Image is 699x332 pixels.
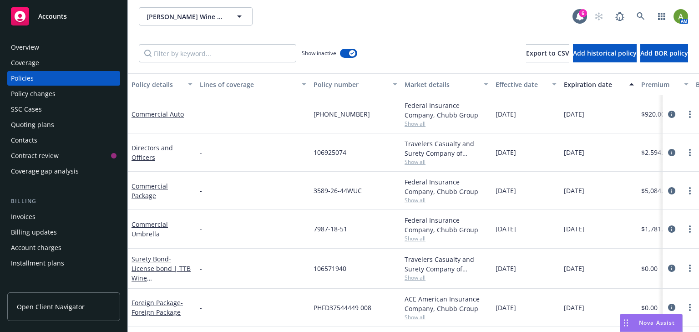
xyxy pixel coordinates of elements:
[11,71,34,86] div: Policies
[666,224,677,235] a: circleInformation
[200,224,202,234] span: -
[638,73,692,95] button: Premium
[38,13,67,20] span: Accounts
[573,49,637,57] span: Add historical policy
[11,40,39,55] div: Overview
[496,148,516,157] span: [DATE]
[496,186,516,195] span: [DATE]
[611,7,629,26] a: Report a Bug
[11,117,54,132] div: Quoting plans
[7,40,120,55] a: Overview
[7,197,120,206] div: Billing
[132,110,184,118] a: Commercial Auto
[200,264,202,273] span: -
[7,240,120,255] a: Account charges
[564,186,584,195] span: [DATE]
[11,133,37,148] div: Contacts
[314,186,362,195] span: 3589-26-44WUC
[684,224,695,235] a: more
[666,263,677,274] a: circleInformation
[200,80,296,89] div: Lines of coverage
[7,117,120,132] a: Quoting plans
[564,264,584,273] span: [DATE]
[7,148,120,163] a: Contract review
[496,80,547,89] div: Effective date
[564,224,584,234] span: [DATE]
[405,177,488,196] div: Federal Insurance Company, Chubb Group
[564,80,624,89] div: Expiration date
[405,294,488,313] div: ACE American Insurance Company, Chubb Group
[684,185,695,196] a: more
[579,9,587,17] div: 6
[666,109,677,120] a: circleInformation
[641,109,665,119] span: $920.00
[11,87,56,101] div: Policy changes
[640,49,688,57] span: Add BOR policy
[132,182,168,200] a: Commercial Package
[132,298,183,317] a: Foreign Package
[405,158,488,166] span: Show all
[666,185,677,196] a: circleInformation
[641,224,670,234] span: $1,781.00
[641,80,679,89] div: Premium
[526,44,569,62] button: Export to CSV
[196,73,310,95] button: Lines of coverage
[314,303,371,312] span: PHFD37544449 008
[7,102,120,117] a: SSC Cases
[11,102,42,117] div: SSC Cases
[314,80,387,89] div: Policy number
[492,73,560,95] button: Effective date
[620,314,632,332] div: Drag to move
[11,256,64,271] div: Installment plans
[641,264,658,273] span: $0.00
[405,139,488,158] div: Travelers Casualty and Surety Company of America, Travelers Insurance
[11,240,61,255] div: Account charges
[7,225,120,240] a: Billing updates
[496,303,516,312] span: [DATE]
[17,302,85,312] span: Open Client Navigator
[641,186,670,195] span: $5,084.00
[7,256,120,271] a: Installment plans
[564,148,584,157] span: [DATE]
[7,133,120,148] a: Contacts
[684,263,695,274] a: more
[302,49,336,57] span: Show inactive
[496,109,516,119] span: [DATE]
[314,148,346,157] span: 106925074
[7,164,120,179] a: Coverage gap analysis
[11,148,59,163] div: Contract review
[314,264,346,273] span: 106571940
[132,220,168,238] a: Commercial Umbrella
[496,264,516,273] span: [DATE]
[310,73,401,95] button: Policy number
[666,147,677,158] a: circleInformation
[132,298,183,317] span: - Foreign Package
[684,302,695,313] a: more
[632,7,650,26] a: Search
[641,148,670,157] span: $2,594.00
[139,7,253,26] button: [PERSON_NAME] Wine Estates LLC
[405,255,488,274] div: Travelers Casualty and Surety Company of America, Travelers Insurance
[405,235,488,242] span: Show all
[573,44,637,62] button: Add historical policy
[314,224,347,234] span: 7987-18-51
[11,209,35,224] div: Invoices
[560,73,638,95] button: Expiration date
[200,186,202,195] span: -
[7,209,120,224] a: Invoices
[200,109,202,119] span: -
[526,49,569,57] span: Export to CSV
[620,314,683,332] button: Nova Assist
[11,164,79,179] div: Coverage gap analysis
[200,303,202,312] span: -
[405,215,488,235] div: Federal Insurance Company, Chubb Group
[128,73,196,95] button: Policy details
[132,255,191,301] a: Surety Bond
[674,9,688,24] img: photo
[684,147,695,158] a: more
[405,80,478,89] div: Market details
[564,303,584,312] span: [DATE]
[653,7,671,26] a: Switch app
[314,109,370,119] span: [PHONE_NUMBER]
[147,12,225,21] span: [PERSON_NAME] Wine Estates LLC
